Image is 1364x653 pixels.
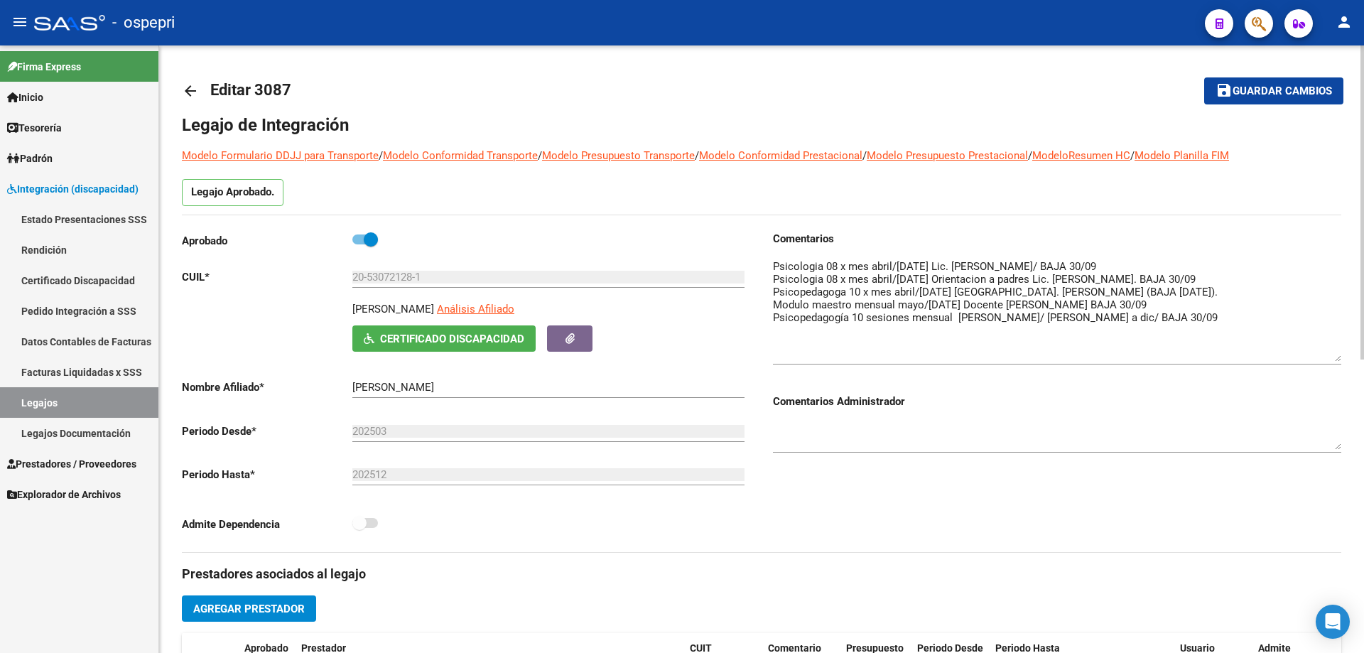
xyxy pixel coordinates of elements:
[182,595,316,622] button: Agregar Prestador
[437,303,514,315] span: Análisis Afiliado
[182,269,352,285] p: CUIL
[352,301,434,317] p: [PERSON_NAME]
[182,423,352,439] p: Periodo Desde
[352,325,536,352] button: Certificado Discapacidad
[7,59,81,75] span: Firma Express
[182,149,379,162] a: Modelo Formulario DDJJ para Transporte
[182,517,352,532] p: Admite Dependencia
[182,233,352,249] p: Aprobado
[7,181,139,197] span: Integración (discapacidad)
[112,7,175,38] span: - ospepri
[383,149,538,162] a: Modelo Conformidad Transporte
[7,487,121,502] span: Explorador de Archivos
[182,179,283,206] p: Legajo Aprobado.
[11,14,28,31] mat-icon: menu
[699,149,862,162] a: Modelo Conformidad Prestacional
[7,151,53,166] span: Padrón
[1233,85,1332,98] span: Guardar cambios
[773,394,1341,409] h3: Comentarios Administrador
[773,231,1341,247] h3: Comentarios
[1216,82,1233,99] mat-icon: save
[1204,77,1343,104] button: Guardar cambios
[7,456,136,472] span: Prestadores / Proveedores
[7,120,62,136] span: Tesorería
[7,90,43,105] span: Inicio
[1032,149,1130,162] a: ModeloResumen HC
[182,379,352,395] p: Nombre Afiliado
[182,82,199,99] mat-icon: arrow_back
[1336,14,1353,31] mat-icon: person
[1316,605,1350,639] div: Open Intercom Messenger
[1135,149,1229,162] a: Modelo Planilla FIM
[380,333,524,345] span: Certificado Discapacidad
[867,149,1028,162] a: Modelo Presupuesto Prestacional
[182,114,1341,136] h1: Legajo de Integración
[182,564,1341,584] h3: Prestadores asociados al legajo
[210,81,291,99] span: Editar 3087
[193,603,305,615] span: Agregar Prestador
[182,467,352,482] p: Periodo Hasta
[542,149,695,162] a: Modelo Presupuesto Transporte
